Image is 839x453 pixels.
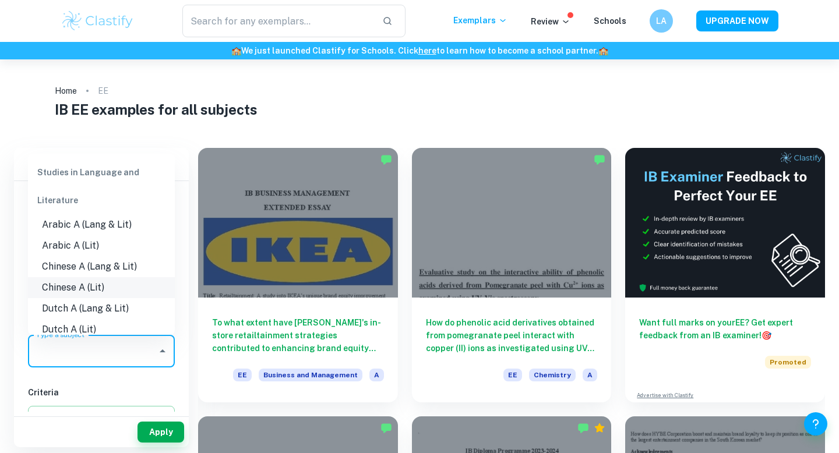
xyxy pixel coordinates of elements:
input: Search for any exemplars... [182,5,373,37]
h6: How do phenolic acid derivatives obtained from pomegranate peel interact with copper (II) ions as... [426,316,598,355]
span: EE [503,369,522,381]
h6: We just launched Clastify for Schools. Click to learn how to become a school partner. [2,44,837,57]
p: Review [531,15,570,28]
h6: LA [655,15,668,27]
button: Select [28,406,175,427]
h6: To what extent have [PERSON_NAME]'s in-store retailtainment strategies contributed to enhancing b... [212,316,384,355]
li: Arabic A (Lang & Lit) [28,214,175,235]
li: Dutch A (Lit) [28,319,175,340]
img: Marked [577,422,589,434]
p: EE [98,84,108,97]
span: Chemistry [529,369,576,381]
span: A [583,369,597,381]
div: Premium [594,422,605,434]
button: Close [154,343,171,359]
a: Schools [594,16,626,26]
img: Thumbnail [625,148,825,298]
div: Studies in Language and Literature [28,158,175,214]
button: UPGRADE NOW [696,10,778,31]
p: Exemplars [453,14,507,27]
span: 🎯 [762,331,771,340]
h6: Want full marks on your EE ? Get expert feedback from an IB examiner! [639,316,811,342]
a: Want full marks on yourEE? Get expert feedback from an IB examiner!PromotedAdvertise with Clastify [625,148,825,402]
li: Arabic A (Lit) [28,235,175,256]
span: 🏫 [231,46,241,55]
li: Dutch A (Lang & Lit) [28,298,175,319]
span: A [369,369,384,381]
h1: IB EE examples for all subjects [55,99,785,120]
span: 🏫 [598,46,608,55]
a: To what extent have [PERSON_NAME]'s in-store retailtainment strategies contributed to enhancing b... [198,148,398,402]
a: here [418,46,436,55]
button: Help and Feedback [804,412,827,436]
h6: Filter exemplars [14,148,189,181]
button: LA [650,9,673,33]
li: Chinese A (Lit) [28,277,175,298]
h6: Criteria [28,386,175,399]
li: Chinese A (Lang & Lit) [28,256,175,277]
img: Marked [380,422,392,434]
button: Apply [138,422,184,443]
img: Marked [594,154,605,165]
span: Business and Management [259,369,362,381]
a: Home [55,83,77,99]
img: Clastify logo [61,9,135,33]
a: Advertise with Clastify [637,391,693,399]
a: How do phenolic acid derivatives obtained from pomegranate peel interact with copper (II) ions as... [412,148,612,402]
img: Marked [380,154,392,165]
span: EE [233,369,252,381]
span: Promoted [765,356,811,369]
